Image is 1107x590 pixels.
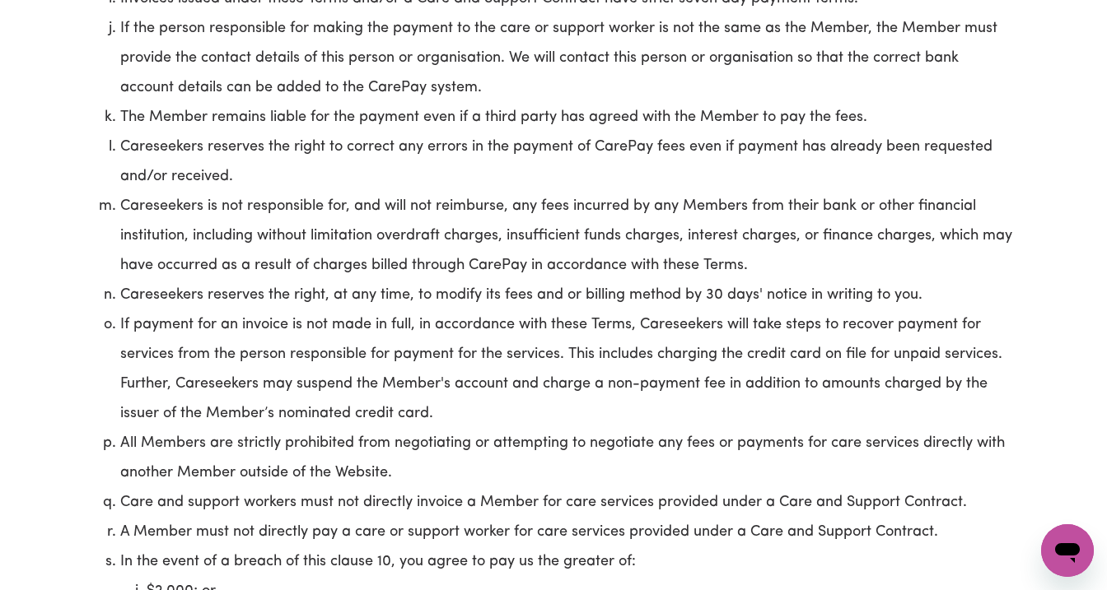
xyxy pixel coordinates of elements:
li: Careseekers reserves the right to correct any errors in the payment of CarePay fees even if payme... [120,132,1013,192]
iframe: Button to launch messaging window [1041,524,1094,577]
li: If payment for an invoice is not made in full, in accordance with these Terms, Careseekers will t... [120,310,1013,429]
li: Careseekers is not responsible for, and will not reimburse, any fees incurred by any Members from... [120,192,1013,281]
li: If the person responsible for making the payment to the care or support worker is not the same as... [120,14,1013,103]
li: A Member must not directly pay a care or support worker for care services provided under a Care a... [120,518,1013,547]
li: Careseekers reserves the right, at any time, to modify its fees and or billing method by 30 days'... [120,281,1013,310]
li: All Members are strictly prohibited from negotiating or attempting to negotiate any fees or payme... [120,429,1013,488]
li: The Member remains liable for the payment even if a third party has agreed with the Member to pay... [120,103,1013,132]
li: Care and support workers must not directly invoice a Member for care services provided under a Ca... [120,488,1013,518]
